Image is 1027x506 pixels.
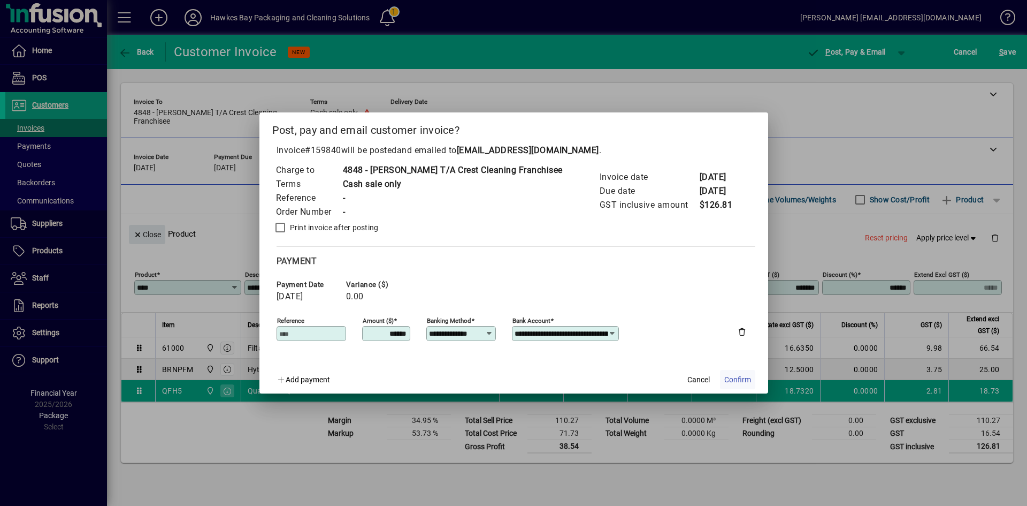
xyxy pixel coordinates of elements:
[288,222,379,233] label: Print invoice after posting
[275,191,342,205] td: Reference
[699,170,742,184] td: [DATE]
[277,317,304,324] mat-label: Reference
[512,317,550,324] mat-label: Bank Account
[427,317,471,324] mat-label: Banking method
[687,374,710,386] span: Cancel
[286,375,330,384] span: Add payment
[342,163,563,177] td: 4848 - [PERSON_NAME] T/A Crest Cleaning Franchisee
[272,370,335,389] button: Add payment
[277,281,341,289] span: Payment date
[277,292,303,301] span: [DATE]
[305,145,341,155] span: #159840
[599,170,699,184] td: Invoice date
[699,184,742,198] td: [DATE]
[346,292,364,301] span: 0.00
[342,191,563,205] td: -
[699,198,742,212] td: $126.81
[720,370,755,389] button: Confirm
[599,198,699,212] td: GST inclusive amount
[275,205,342,219] td: Order Number
[277,256,317,266] span: Payment
[275,163,342,177] td: Charge to
[342,177,563,191] td: Cash sale only
[363,317,394,324] mat-label: Amount ($)
[457,145,599,155] b: [EMAIL_ADDRESS][DOMAIN_NAME]
[599,184,699,198] td: Due date
[724,374,751,386] span: Confirm
[346,281,410,289] span: Variance ($)
[275,177,342,191] td: Terms
[342,205,563,219] td: -
[259,112,768,144] h2: Post, pay and email customer invoice?
[397,145,599,155] span: and emailed to
[272,144,755,157] p: Invoice will be posted .
[681,370,716,389] button: Cancel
